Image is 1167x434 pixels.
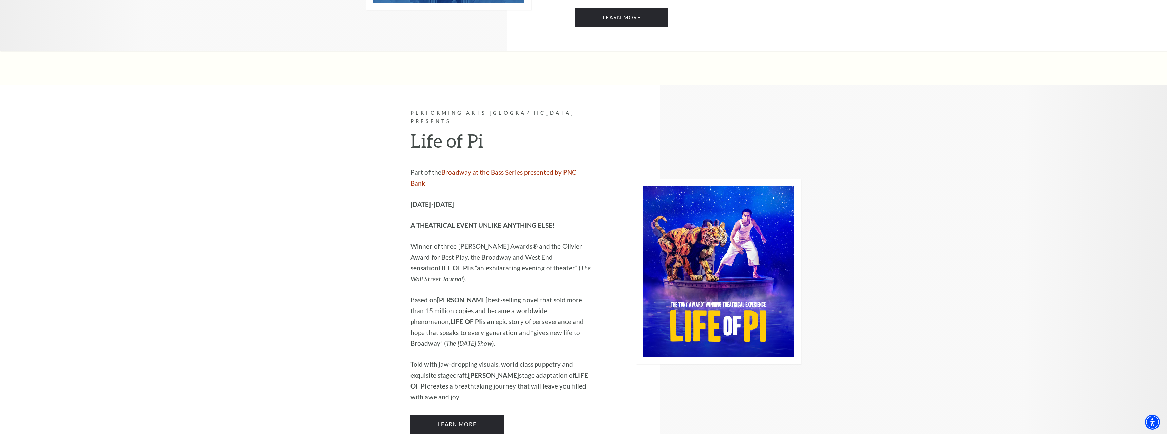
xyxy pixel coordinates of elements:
a: Learn More 2025-2026 Broadway at the Bass Season presented by PNC Bank [575,8,668,27]
a: Learn More Life of Pi [410,415,504,434]
strong: [DATE]-[DATE] [410,200,454,208]
p: Winner of three [PERSON_NAME] Awards® and the Olivier Award for Best Play, the Broadway and West ... [410,241,592,284]
p: Performing Arts [GEOGRAPHIC_DATA] Presents [410,109,592,126]
strong: LIFE OF PI [450,318,481,325]
strong: [PERSON_NAME] [437,296,488,304]
img: Performing Arts Fort Worth Presents [636,179,801,364]
p: Told with jaw-dropping visuals, world class puppetry and exquisite stagecraft, stage adaptation o... [410,359,592,402]
strong: A THEATRICAL EVENT UNLIKE ANYTHING ELSE! [410,221,555,229]
p: Part of the [410,167,592,189]
a: Broadway at the Bass Series presented by PNC Bank [410,168,577,187]
em: The [DATE] Show [446,339,492,347]
strong: LIFE OF PI [438,264,469,272]
h2: Life of Pi [410,130,592,157]
div: Accessibility Menu [1145,415,1160,430]
strong: [PERSON_NAME] [468,371,519,379]
p: Based on best-selling novel that sold more than 15 million copies and became a worldwide phenomen... [410,295,592,349]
